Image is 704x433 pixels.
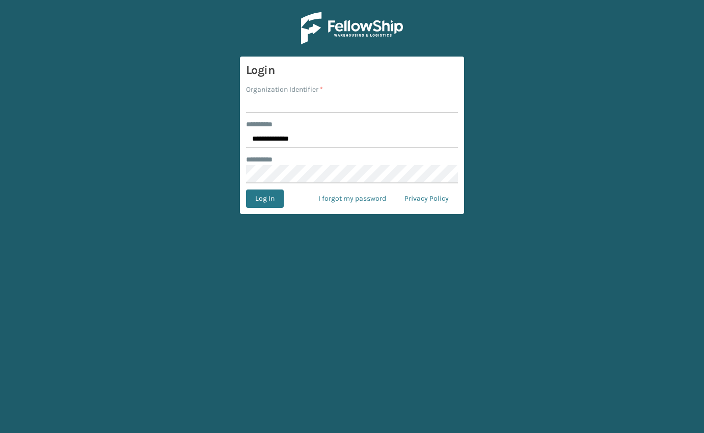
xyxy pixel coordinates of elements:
label: Organization Identifier [246,84,323,95]
button: Log In [246,190,284,208]
a: I forgot my password [309,190,395,208]
img: Logo [301,12,403,44]
h3: Login [246,63,458,78]
a: Privacy Policy [395,190,458,208]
